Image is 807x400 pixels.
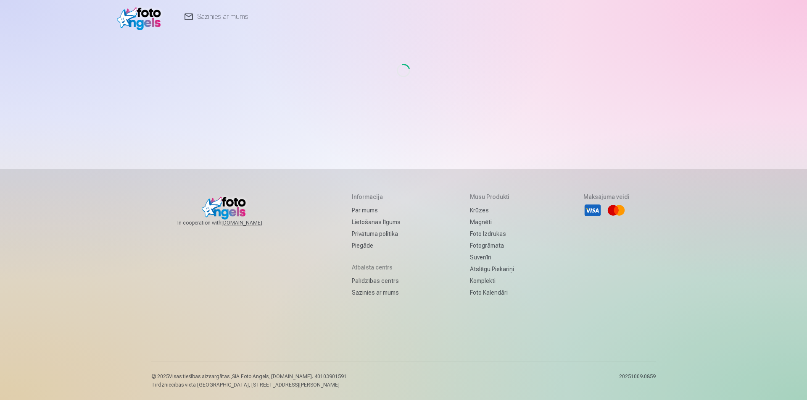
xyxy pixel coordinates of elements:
a: Fotogrāmata [470,240,514,251]
span: SIA Foto Angels, [DOMAIN_NAME]. 40103901591 [232,374,347,379]
h5: Maksājuma veidi [583,193,630,201]
a: Foto kalendāri [470,287,514,298]
a: Palīdzības centrs [352,275,401,287]
a: Krūzes [470,204,514,216]
a: Atslēgu piekariņi [470,263,514,275]
a: [DOMAIN_NAME] [222,220,282,226]
a: Sazinies ar mums [352,287,401,298]
span: In cooperation with [177,220,282,226]
a: Par mums [352,204,401,216]
h5: Informācija [352,193,401,201]
a: Piegāde [352,240,401,251]
p: © 2025 Visas tiesības aizsargātas. , [151,373,347,380]
a: Suvenīri [470,251,514,263]
a: Privātuma politika [352,228,401,240]
a: Magnēti [470,216,514,228]
h5: Mūsu produkti [470,193,514,201]
p: Tirdzniecības vieta [GEOGRAPHIC_DATA], [STREET_ADDRESS][PERSON_NAME] [151,382,347,388]
a: Foto izdrukas [470,228,514,240]
img: /v1 [117,3,165,30]
h5: Atbalsta centrs [352,263,401,272]
li: Mastercard [607,201,625,220]
p: 20251009.0859 [619,373,656,388]
li: Visa [583,201,602,220]
a: Komplekti [470,275,514,287]
a: Lietošanas līgums [352,216,401,228]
